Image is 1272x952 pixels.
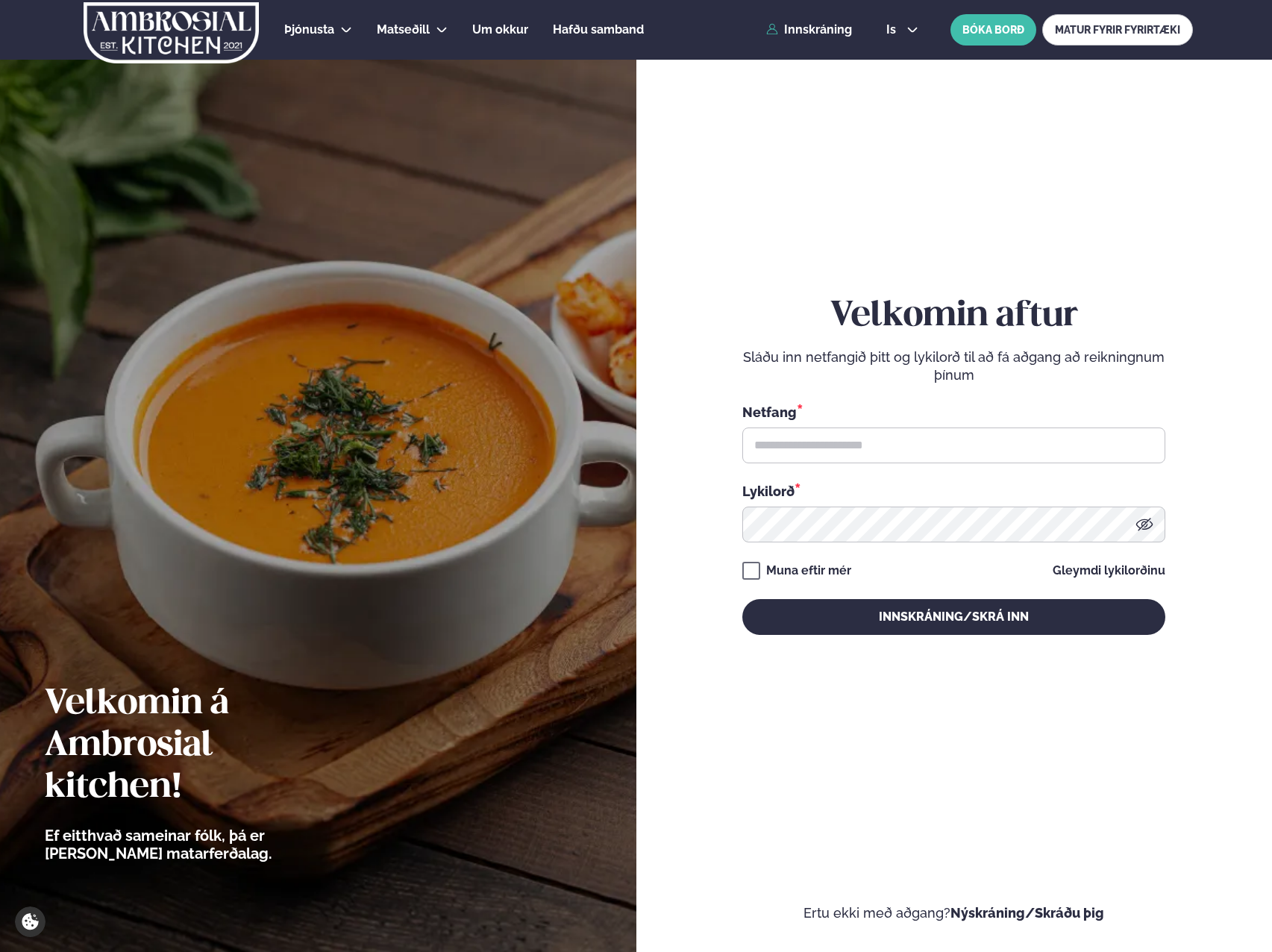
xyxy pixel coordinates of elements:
p: Ef eitthvað sameinar fólk, þá er [PERSON_NAME] matarferðalag. [45,827,354,862]
a: Um okkur [472,21,528,39]
span: is [886,24,900,36]
button: BÓKA BORÐ [950,14,1036,46]
a: Gleymdi lykilorðinu [1053,565,1165,577]
a: Innskráning [766,23,852,37]
p: Sláðu inn netfangið þitt og lykilorð til að fá aðgang að reikningnum þínum [742,348,1165,384]
button: Innskráning/Skrá inn [742,599,1165,635]
span: Matseðill [377,22,430,37]
button: is [874,24,930,36]
span: Um okkur [472,22,528,37]
h2: Velkomin aftur [742,295,1165,337]
span: Hafðu samband [553,22,644,37]
a: Þjónusta [284,21,334,39]
h2: Velkomin á Ambrosial kitchen! [45,683,354,809]
span: Þjónusta [284,22,334,37]
a: Hafðu samband [553,21,644,39]
a: Matseðill [377,21,430,39]
a: Nýskráning/Skráðu þig [950,905,1104,921]
div: Netfang [742,402,1165,422]
img: logo [82,2,260,63]
div: Lykilorð [742,481,1165,501]
a: MATUR FYRIR FYRIRTÆKI [1042,14,1193,46]
p: Ertu ekki með aðgang? [681,904,1228,922]
a: Cookie settings [15,906,46,937]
